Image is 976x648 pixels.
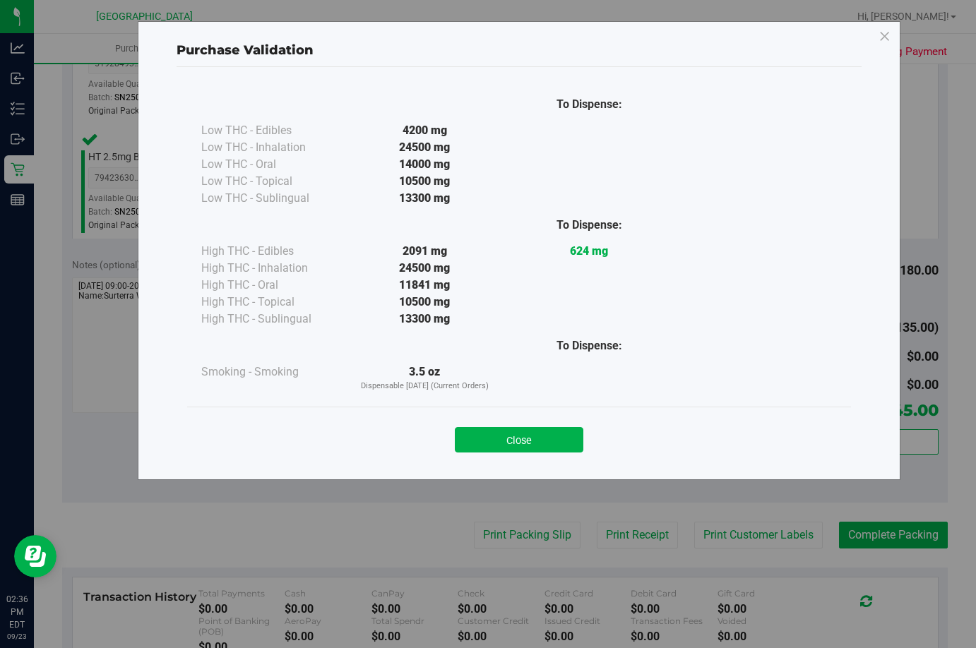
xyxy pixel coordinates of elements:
div: Low THC - Sublingual [201,190,343,207]
div: 14000 mg [343,156,507,173]
div: 13300 mg [343,190,507,207]
div: High THC - Edibles [201,243,343,260]
span: Purchase Validation [177,42,314,58]
div: 10500 mg [343,294,507,311]
button: Close [455,427,583,452]
div: 24500 mg [343,139,507,156]
div: 3.5 oz [343,364,507,392]
div: To Dispense: [507,217,672,234]
div: Low THC - Topical [201,173,343,190]
div: Low THC - Oral [201,156,343,173]
div: High THC - Oral [201,277,343,294]
div: Low THC - Inhalation [201,139,343,156]
div: 10500 mg [343,173,507,190]
div: 13300 mg [343,311,507,328]
div: 24500 mg [343,260,507,277]
div: High THC - Sublingual [201,311,343,328]
div: High THC - Topical [201,294,343,311]
div: 4200 mg [343,122,507,139]
div: 2091 mg [343,243,507,260]
div: High THC - Inhalation [201,260,343,277]
strong: 624 mg [570,244,608,258]
div: Low THC - Edibles [201,122,343,139]
div: Smoking - Smoking [201,364,343,380]
div: To Dispense: [507,96,672,113]
div: To Dispense: [507,337,672,354]
iframe: Resource center [14,535,56,577]
p: Dispensable [DATE] (Current Orders) [343,380,507,392]
div: 11841 mg [343,277,507,294]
